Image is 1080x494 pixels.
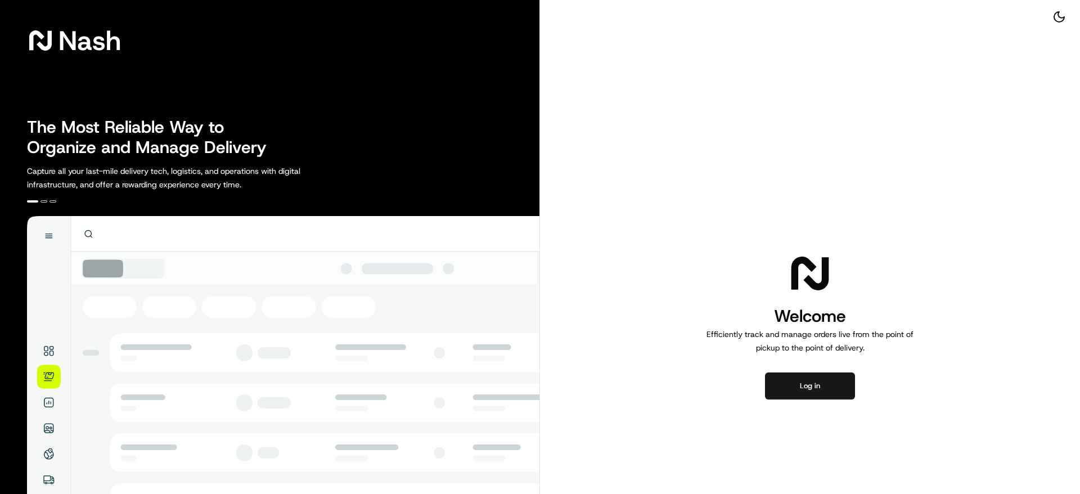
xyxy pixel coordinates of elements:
[58,29,121,52] span: Nash
[702,305,918,327] h1: Welcome
[27,164,351,191] p: Capture all your last-mile delivery tech, logistics, and operations with digital infrastructure, ...
[27,117,279,158] h2: The Most Reliable Way to Organize and Manage Delivery
[765,372,855,399] button: Log in
[702,327,918,354] p: Efficiently track and manage orders live from the point of pickup to the point of delivery.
